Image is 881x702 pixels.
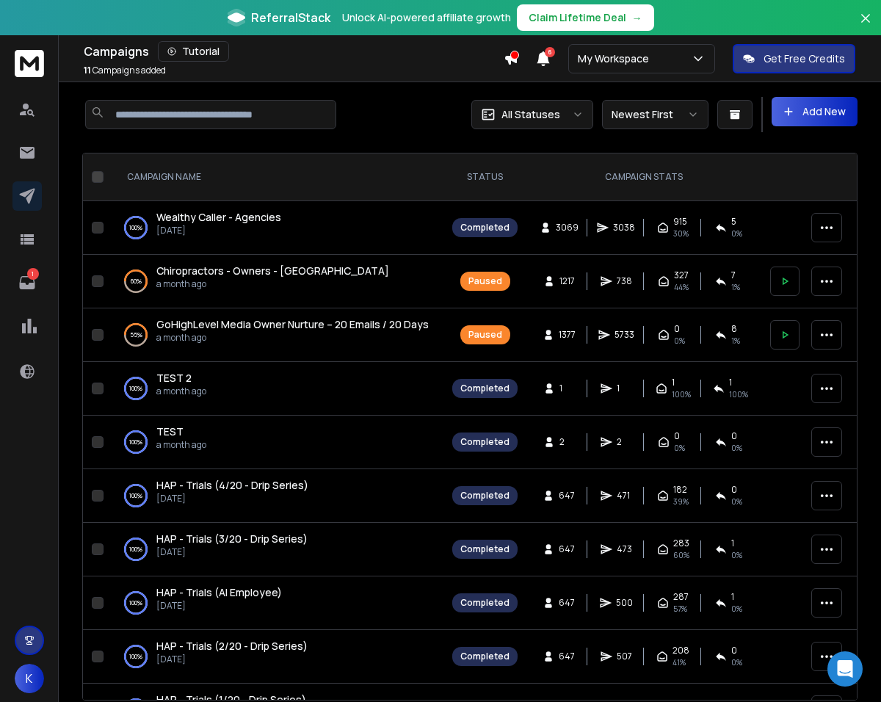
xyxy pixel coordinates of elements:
th: CAMPAIGN STATS [526,153,761,201]
a: Chiropractors - Owners - [GEOGRAPHIC_DATA] [156,264,389,278]
span: HAP - Trials (2/20 - Drip Series) [156,639,308,653]
span: 1 % [731,335,740,347]
span: 182 [673,484,687,496]
span: HAP - Trials (4/20 - Drip Series) [156,478,308,492]
button: K [15,664,44,693]
button: Get Free Credits [733,44,855,73]
p: [DATE] [156,600,282,612]
span: 60 % [673,549,689,561]
span: 507 [617,651,632,662]
span: 57 % [673,603,687,615]
a: HAP - Trials (2/20 - Drip Series) [156,639,308,654]
a: 1 [12,268,42,297]
td: 100%HAP - Trials (2/20 - Drip Series)[DATE] [109,630,443,684]
p: 100 % [129,596,142,610]
span: 0 % [731,656,742,668]
span: 647 [559,490,575,502]
span: 500 [616,597,633,609]
span: 208 [672,645,689,656]
div: Campaigns [84,41,504,62]
span: 1 [672,377,675,388]
td: 100%HAP - Trials (3/20 - Drip Series)[DATE] [109,523,443,576]
span: 915 [673,216,687,228]
p: All Statuses [501,107,560,122]
span: 0 [731,645,737,656]
span: 647 [559,543,575,555]
span: 0% [674,335,685,347]
p: 1 [27,268,39,280]
span: 0 [731,430,737,442]
p: 55 % [130,328,142,342]
span: 647 [559,651,575,662]
span: ReferralStack [251,9,330,26]
span: TEST [156,424,184,438]
span: 473 [617,543,632,555]
span: → [632,10,642,25]
span: 738 [617,275,632,287]
span: HAP - Trials (AI Employee) [156,585,282,599]
p: 60 % [131,274,142,289]
div: Completed [460,222,510,234]
span: 1 [729,377,732,388]
span: 1 [559,383,574,394]
p: 100 % [129,220,142,235]
a: HAP - Trials (3/20 - Drip Series) [156,532,308,546]
span: 0 % [731,549,742,561]
span: 5 [731,216,736,228]
span: 41 % [672,656,686,668]
span: 647 [559,597,575,609]
span: 0 [674,430,680,442]
span: 287 [673,591,689,603]
button: Newest First [602,100,708,129]
div: Completed [460,597,510,609]
div: Open Intercom Messenger [827,651,863,687]
span: 0 % [674,442,685,454]
th: CAMPAIGN NAME [109,153,443,201]
span: 3069 [556,222,579,234]
span: 100 % [729,388,748,400]
button: Add New [772,97,858,126]
p: a month ago [156,439,206,451]
div: Completed [460,383,510,394]
span: Chiropractors - Owners - [GEOGRAPHIC_DATA] [156,264,389,278]
span: 0 [674,323,680,335]
p: 100 % [129,488,142,503]
span: 1377 [559,329,576,341]
div: Completed [460,490,510,502]
p: 100 % [129,381,142,396]
span: 5733 [614,329,634,341]
span: GoHighLevel Media Owner Nurture – 20 Emails / 20 Days [156,317,429,331]
span: 327 [674,269,689,281]
p: a month ago [156,278,389,290]
button: Tutorial [158,41,229,62]
td: 100%Wealthy Caller - Agencies[DATE] [109,201,443,255]
td: 100%HAP - Trials (4/20 - Drip Series)[DATE] [109,469,443,523]
span: 30 % [673,228,689,239]
th: STATUS [443,153,526,201]
span: 0 % [731,442,742,454]
div: Paused [468,275,502,287]
span: 0 [731,484,737,496]
p: Campaigns added [84,65,166,76]
div: Paused [468,329,502,341]
a: TEST 2 [156,371,192,386]
p: [DATE] [156,225,281,236]
span: 39 % [673,496,689,507]
span: 2 [617,436,631,448]
span: Wealthy Caller - Agencies [156,210,281,224]
p: [DATE] [156,546,308,558]
p: [DATE] [156,493,308,504]
a: GoHighLevel Media Owner Nurture – 20 Emails / 20 Days [156,317,429,332]
span: 283 [673,538,689,549]
span: 1 [617,383,631,394]
span: 11 [84,64,91,76]
p: [DATE] [156,654,308,665]
p: My Workspace [578,51,655,66]
span: 6 [545,47,555,57]
p: Unlock AI-powered affiliate growth [342,10,511,25]
div: Completed [460,543,510,555]
a: HAP - Trials (AI Employee) [156,585,282,600]
p: 100 % [129,649,142,664]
